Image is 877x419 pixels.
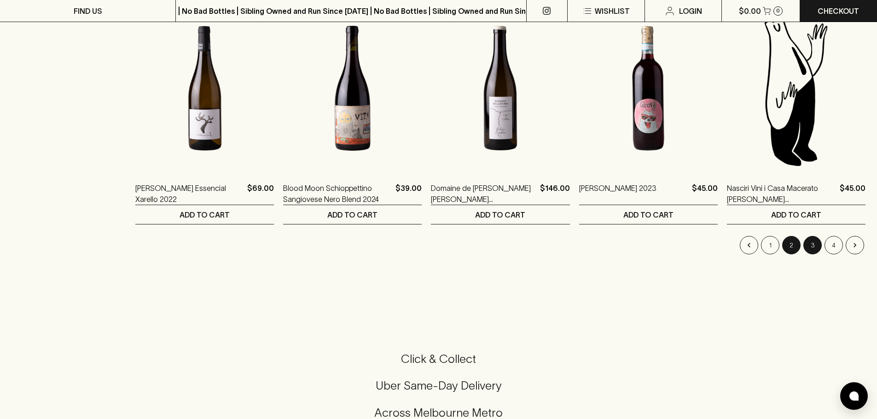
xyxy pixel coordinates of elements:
button: ADD TO CART [727,205,865,224]
button: Go to page 4 [825,236,843,254]
button: Go to page 1 [761,236,779,254]
img: Blackhearts & Sparrows Man [727,8,865,169]
button: page 2 [782,236,801,254]
p: ADD TO CART [327,209,378,220]
p: $0.00 [739,6,761,17]
p: $45.00 [840,183,865,205]
a: Blood Moon Schioppettino Sangiovese Nero Blend 2024 [283,183,392,205]
p: ADD TO CART [771,209,821,220]
p: ADD TO CART [623,209,674,220]
a: [PERSON_NAME] 2023 [579,183,656,205]
h5: Uber Same-Day Delivery [11,378,866,393]
button: ADD TO CART [431,205,569,224]
p: $39.00 [395,183,422,205]
h5: Click & Collect [11,351,866,367]
a: Nasciri Vini i Casa Macerato [PERSON_NAME] [PERSON_NAME] 2023 [727,183,836,205]
p: 0 [776,8,780,13]
p: ADD TO CART [475,209,525,220]
img: Sindi Mandiqi Grignolino 2023 [579,8,718,169]
p: $69.00 [247,183,274,205]
p: $146.00 [540,183,570,205]
img: Domaine de la Borde Cote de Caillot Chardonnay 2023 [431,8,569,169]
p: Checkout [818,6,859,17]
img: Joan Rubio Essencial Xarello 2022 [135,8,274,169]
a: [PERSON_NAME] Essencial Xarello 2022 [135,183,244,205]
nav: pagination navigation [135,236,865,254]
p: $45.00 [692,183,718,205]
p: Login [679,6,702,17]
button: ADD TO CART [283,205,422,224]
button: Go to page 3 [803,236,822,254]
p: ADD TO CART [180,209,230,220]
a: Domaine de [PERSON_NAME] [PERSON_NAME] [PERSON_NAME] Chardonnay 2023 [431,183,536,205]
p: Wishlist [595,6,630,17]
button: Go to next page [846,236,864,254]
img: Blood Moon Schioppettino Sangiovese Nero Blend 2024 [283,8,422,169]
button: Go to previous page [740,236,758,254]
button: ADD TO CART [579,205,718,224]
img: bubble-icon [849,391,859,401]
p: FIND US [74,6,102,17]
button: ADD TO CART [135,205,274,224]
